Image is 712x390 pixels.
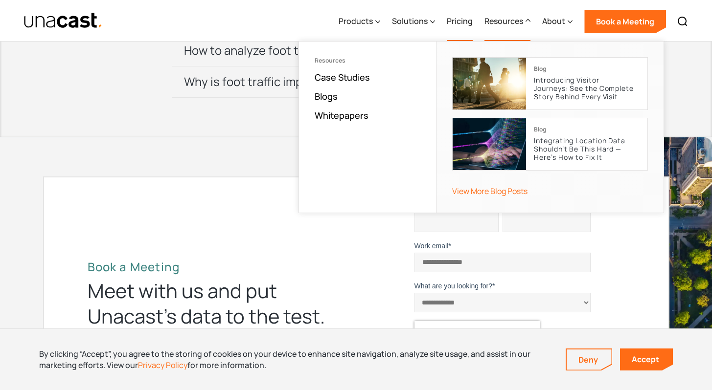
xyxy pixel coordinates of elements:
div: Solutions [392,1,435,42]
img: cover [453,118,526,170]
div: Products [339,1,380,42]
p: Introducing Visitor Journeys: See the Complete Story Behind Every Visit [534,76,640,101]
div: Resources [315,57,420,64]
a: home [23,12,103,29]
div: About [542,15,565,27]
img: cover [453,58,526,109]
h3: Why is foot traffic important? [184,74,343,89]
a: View More Blog Posts [452,186,528,196]
h2: Book a Meeting [88,260,342,274]
img: Unacast text logo [23,12,103,29]
div: About [542,1,573,42]
div: Resources [484,1,530,42]
a: Accept [620,348,673,370]
span: What are you looking for? [414,282,493,290]
a: BlogIntegrating Location Data Shouldn’t Be This Hard — Here’s How to Fix It [452,118,648,171]
div: Blog [534,65,546,72]
p: Integrating Location Data Shouldn’t Be This Hard — Here’s How to Fix It [534,137,640,161]
div: Resources [484,15,523,27]
a: Deny [567,349,612,370]
div: Products [339,15,373,27]
img: Search icon [677,16,689,27]
nav: Resources [299,41,664,213]
span: Work email [414,242,449,250]
a: Pricing [447,1,473,42]
a: Blogs [315,90,338,102]
a: BlogIntroducing Visitor Journeys: See the Complete Story Behind Every Visit [452,57,648,110]
a: Book a Meeting [584,10,666,33]
a: Case Studies [315,71,370,83]
a: Whitepapers [315,109,368,121]
a: Privacy Policy [138,360,187,370]
div: By clicking “Accept”, you agree to the storing of cookies on your device to enhance site navigati... [39,348,551,370]
div: Meet with us and put Unacast’s data to the test. [88,278,342,329]
div: Solutions [392,15,428,27]
h3: How to analyze foot traffic data? [184,43,360,58]
iframe: reCAPTCHA [414,321,540,350]
div: Blog [534,126,546,133]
